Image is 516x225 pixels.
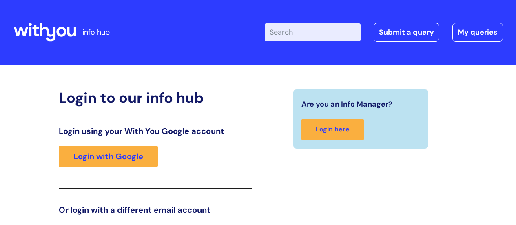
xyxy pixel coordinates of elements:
[59,205,252,215] h3: Or login with a different email account
[82,26,110,39] p: info hub
[301,98,392,111] span: Are you an Info Manager?
[265,23,361,41] input: Search
[374,23,439,42] a: Submit a query
[452,23,503,42] a: My queries
[301,119,364,140] a: Login here
[59,126,252,136] h3: Login using your With You Google account
[59,89,252,107] h2: Login to our info hub
[59,146,158,167] a: Login with Google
